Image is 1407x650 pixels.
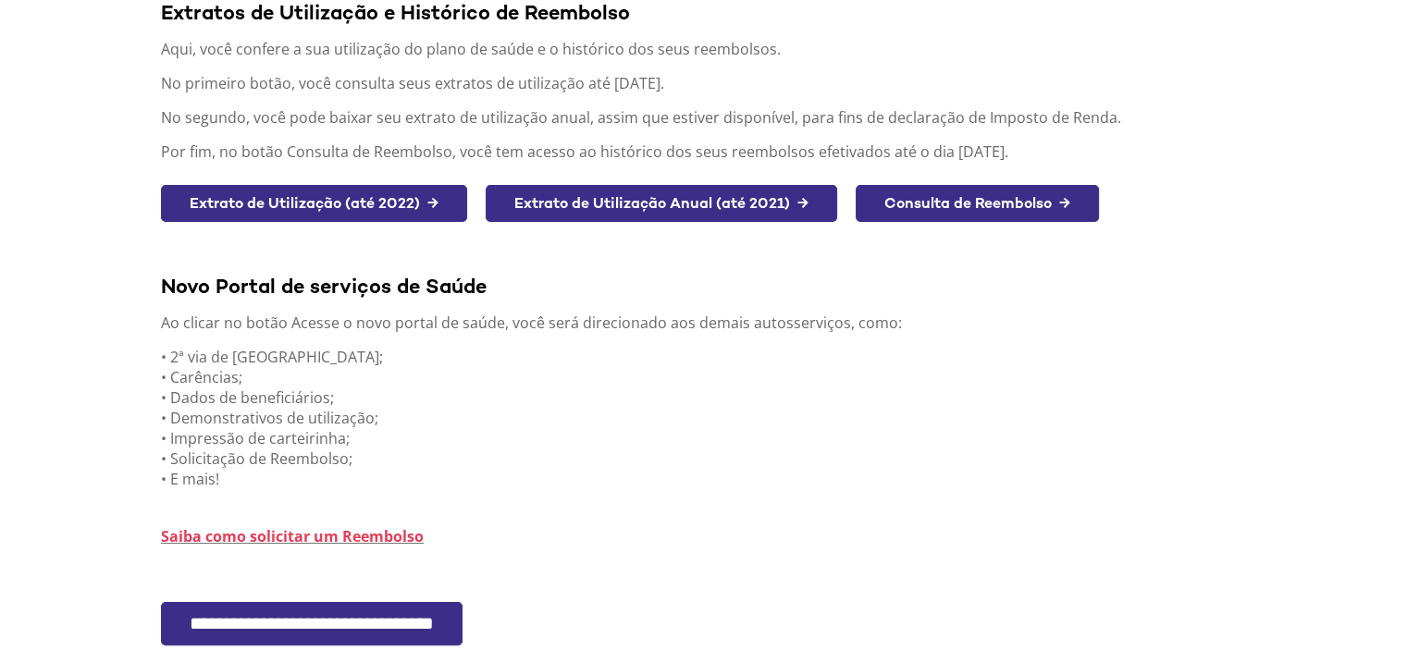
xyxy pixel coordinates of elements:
[161,273,1260,299] div: Novo Portal de serviços de Saúde
[161,526,424,546] a: Saiba como solicitar um Reembolso
[161,313,1260,333] p: Ao clicar no botão Acesse o novo portal de saúde, você será direcionado aos demais autosserviços,...
[161,73,1260,93] p: No primeiro botão, você consulta seus extratos de utilização até [DATE].
[161,107,1260,128] p: No segundo, você pode baixar seu extrato de utilização anual, assim que estiver disponível, para ...
[856,185,1099,223] a: Consulta de Reembolso →
[161,39,1260,59] p: Aqui, você confere a sua utilização do plano de saúde e o histórico dos seus reembolsos.
[161,141,1260,162] p: Por fim, no botão Consulta de Reembolso, você tem acesso ao histórico dos seus reembolsos efetiva...
[161,185,467,223] a: Extrato de Utilização (até 2022) →
[161,347,1260,489] p: • 2ª via de [GEOGRAPHIC_DATA]; • Carências; • Dados de beneficiários; • Demonstrativos de utiliza...
[486,185,837,223] a: Extrato de Utilização Anual (até 2021) →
